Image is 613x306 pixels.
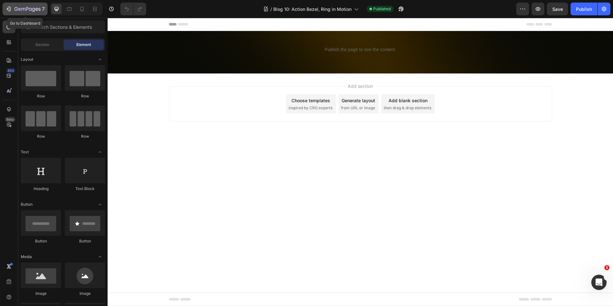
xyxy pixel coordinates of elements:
[547,3,568,15] button: Save
[576,6,592,12] div: Publish
[21,57,33,62] span: Layout
[552,6,563,12] span: Save
[184,79,223,86] div: Choose templates
[65,291,105,296] div: Image
[5,117,15,122] div: Beta
[281,79,320,86] div: Add blank section
[65,93,105,99] div: Row
[21,186,61,192] div: Heading
[65,238,105,244] div: Button
[42,5,45,13] p: 7
[108,18,613,306] iframe: Design area
[76,42,91,48] span: Element
[373,6,391,12] span: Published
[234,79,268,86] div: Generate layout
[120,3,146,15] div: Undo/Redo
[95,147,105,157] span: Toggle open
[35,42,49,48] span: Section
[65,134,105,139] div: Row
[21,238,61,244] div: Button
[273,6,352,12] span: Blog 10: Action Bezel, Ring in Motion
[21,20,105,33] input: Search Sections & Elements
[95,54,105,65] span: Toggle open
[238,65,268,72] span: Add section
[21,291,61,296] div: Image
[21,93,61,99] div: Row
[181,87,225,93] span: inspired by CRO experts
[6,68,15,73] div: 450
[95,199,105,210] span: Toggle open
[571,3,597,15] button: Publish
[604,265,609,270] span: 1
[65,186,105,192] div: Text Block
[276,87,324,93] span: then drag & drop elements
[21,202,33,207] span: Button
[270,6,272,12] span: /
[95,252,105,262] span: Toggle open
[21,149,29,155] span: Text
[233,87,268,93] span: from URL or image
[3,3,48,15] button: 7
[591,275,607,290] iframe: Intercom live chat
[21,134,61,139] div: Row
[21,254,32,260] span: Media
